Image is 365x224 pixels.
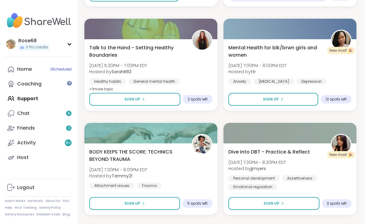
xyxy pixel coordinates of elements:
[67,81,72,86] iframe: Spotlight
[193,31,212,50] img: SarahR83
[228,165,286,172] span: Hosted by
[5,135,73,150] a: Activity9+
[17,125,35,131] div: Friends
[124,201,140,206] span: Sign Up
[68,126,70,131] span: 2
[228,175,280,181] div: Personal development
[5,62,73,77] a: Home3Scheduled
[5,206,12,210] a: Help
[17,66,32,73] div: Home
[5,121,73,135] a: Friends2
[26,45,48,50] span: 0 Pro credits
[251,165,266,172] b: jjmyers
[254,78,294,85] div: [MEDICAL_DATA]
[89,183,134,189] div: Attachment issues
[28,199,43,203] a: Referrals
[89,78,126,85] div: Healthy habits
[327,151,355,158] div: New Host! 🎉
[187,201,208,206] span: 5 spots left
[68,111,70,116] span: 9
[89,93,180,106] button: Sign Up
[63,199,69,203] a: FAQ
[17,110,30,117] div: Chat
[17,81,42,87] div: Coaching
[89,63,147,69] span: [DATE] 5:30PM - 7:00PM EDT
[228,148,310,156] span: Dive into DBT - Practice & Reflect
[89,167,147,173] span: [DATE] 7:30PM - 9:00PM EDT
[5,106,73,121] a: Chat9
[193,135,212,154] img: Tammy21
[15,206,37,210] a: Host Training
[228,197,319,210] button: Sign Up
[17,154,29,161] div: Host
[112,173,132,179] b: Tammy21
[326,97,347,102] span: 12 spots left
[5,212,34,217] a: Safety Resources
[137,183,162,189] div: Trauma
[5,199,25,203] a: How It Works
[50,67,72,72] span: 3 Scheduled
[228,78,251,85] div: Anxiety
[39,206,61,210] a: Safety Policy
[251,69,256,75] b: ttr
[228,69,286,75] span: Hosted by
[37,212,60,217] a: Redeem Code
[6,39,16,49] img: Rose68
[89,173,147,179] span: Hosted by
[5,10,73,31] img: ShareWell Nav Logo
[124,97,140,102] span: Sign Up
[112,69,131,75] b: SarahR83
[89,69,147,75] span: Hosted by
[327,47,355,54] div: New Host! 🎉
[332,31,351,50] img: ttr
[5,180,73,195] a: Logout
[228,63,286,69] span: [DATE] 7:00PM - 8:00PM EDT
[17,184,35,191] div: Logout
[297,78,327,85] div: Depression
[5,77,73,91] a: Coaching
[17,139,36,146] div: Activity
[128,78,180,85] div: General mental health
[228,44,324,59] span: Mental Health for blk/brwn girls and women
[63,212,70,217] a: Blog
[228,184,277,190] div: Emotional regulation
[228,159,286,165] span: [DATE] 7:30PM - 8:30PM EDT
[18,37,50,44] div: Rose68
[264,201,279,206] span: Sign Up
[5,150,73,165] a: Host
[89,148,185,163] span: BODY KEEPS THE SCORE: TECHNICS BEYOND TRAUMA
[89,197,180,210] button: Sign Up
[327,201,347,206] span: 3 spots left
[89,44,185,59] span: Talk to the Hand - Setting Healthy Boundaries
[332,135,351,154] img: jjmyers
[282,175,317,181] div: Assertiveness
[188,97,208,102] span: 2 spots left
[46,199,60,203] a: About Us
[228,93,318,106] button: Sign Up
[263,97,279,102] span: Sign Up
[66,140,71,146] span: 9 +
